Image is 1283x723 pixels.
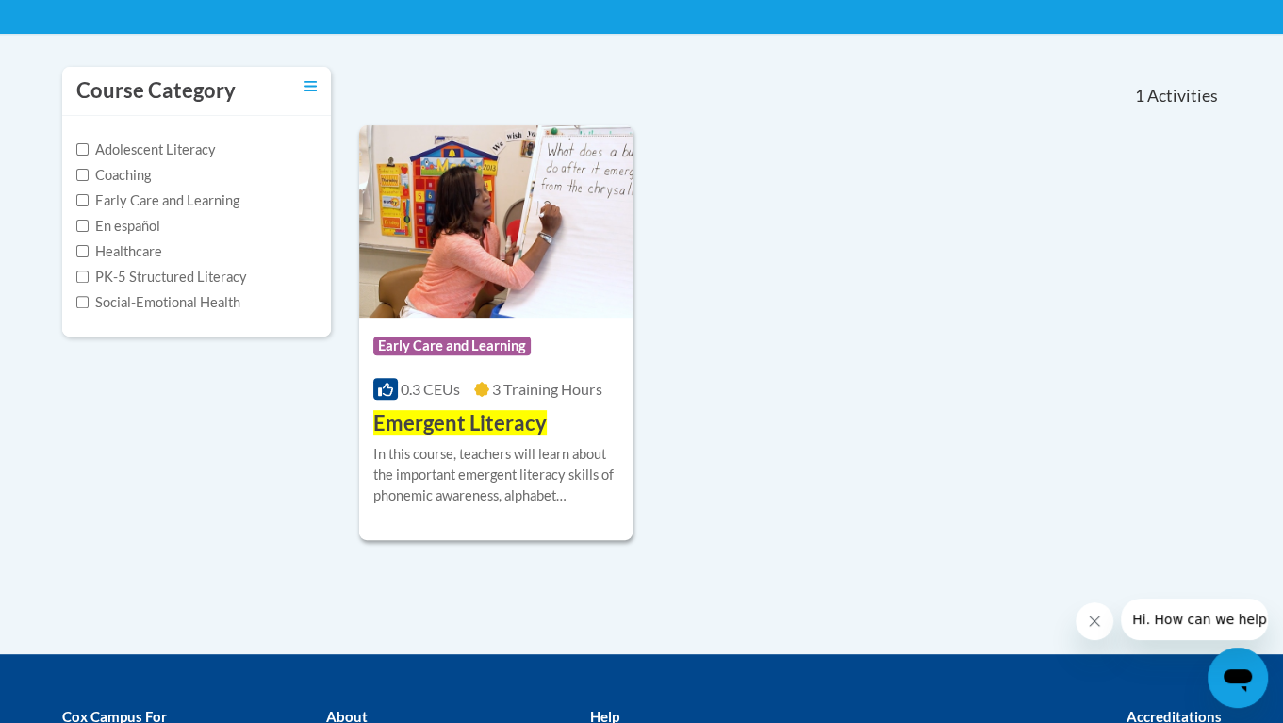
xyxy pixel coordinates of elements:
[76,245,89,257] input: Checkbox for Options
[373,337,531,355] span: Early Care and Learning
[76,216,160,237] label: En español
[1147,86,1218,107] span: Activities
[76,267,247,288] label: PK-5 Structured Literacy
[76,292,240,313] label: Social-Emotional Health
[373,410,547,435] span: Emergent Literacy
[492,380,602,398] span: 3 Training Hours
[76,220,89,232] input: Checkbox for Options
[1208,648,1268,708] iframe: Button to launch messaging window
[76,76,236,106] h3: Course Category
[76,296,89,308] input: Checkbox for Options
[76,165,151,186] label: Coaching
[76,271,89,283] input: Checkbox for Options
[1121,599,1268,640] iframe: Message from company
[359,125,633,540] a: Course LogoEarly Care and Learning0.3 CEUs3 Training Hours Emergent LiteracyIn this course, teach...
[11,13,153,28] span: Hi. How can we help?
[76,169,89,181] input: Checkbox for Options
[401,380,460,398] span: 0.3 CEUs
[76,241,162,262] label: Healthcare
[76,190,239,211] label: Early Care and Learning
[359,125,633,318] img: Course Logo
[373,444,619,506] div: In this course, teachers will learn about the important emergent literacy skills of phonemic awar...
[1134,86,1143,107] span: 1
[76,140,216,160] label: Adolescent Literacy
[76,143,89,156] input: Checkbox for Options
[76,194,89,206] input: Checkbox for Options
[304,76,317,97] a: Toggle collapse
[1076,602,1113,640] iframe: Close message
